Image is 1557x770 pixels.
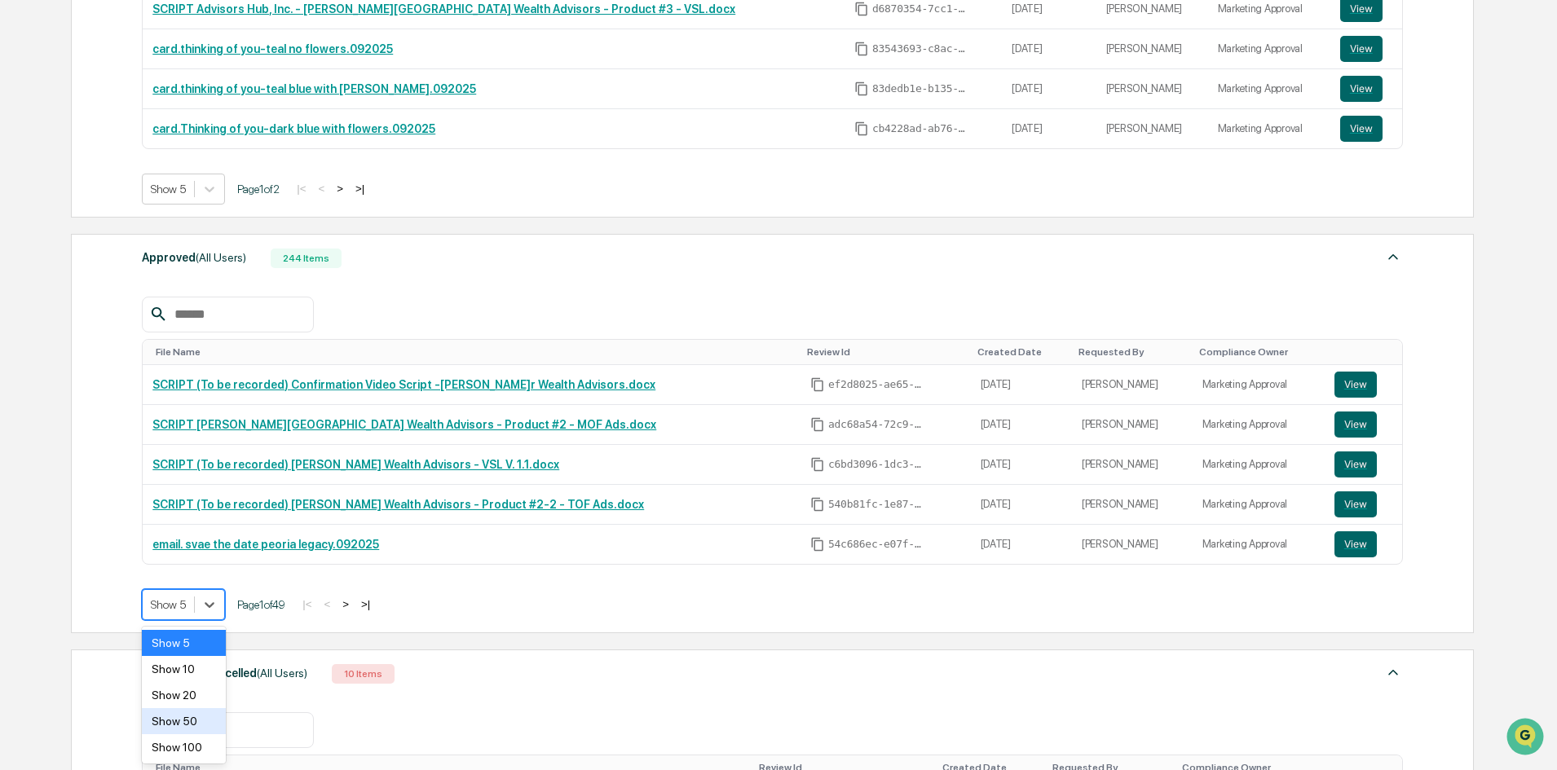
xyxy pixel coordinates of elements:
[1193,485,1325,525] td: Marketing Approval
[1002,69,1096,109] td: [DATE]
[152,122,435,135] a: card.Thinking of you-dark blue with flowers.092025
[872,42,970,55] span: 83543693-c8ac-4473-953e-72e8fd816fd0
[196,251,246,264] span: (All Users)
[277,130,297,149] button: Start new chat
[1199,346,1318,358] div: Toggle SortBy
[1193,445,1325,485] td: Marketing Approval
[237,183,280,196] span: Page 1 of 2
[152,498,644,511] a: SCRIPT (To be recorded) [PERSON_NAME] Wealth Advisors - Product #2-2 - TOF Ads.docx
[152,42,393,55] a: card.thinking of you-teal no flowers.092025
[162,276,197,288] span: Pylon
[1334,531,1377,557] button: View
[16,125,46,154] img: 1746055101610-c473b297-6a78-478c-a979-82029cc54cd1
[971,445,1072,485] td: [DATE]
[1334,411,1377,438] button: View
[33,205,105,222] span: Preclearance
[872,122,970,135] span: cb4228ad-ab76-4a70-955d-c3033c7bdcb3
[828,538,926,551] span: 54c686ec-e07f-4c05-8cd7-a8066cf274b3
[1096,29,1208,69] td: [PERSON_NAME]
[1072,445,1193,485] td: [PERSON_NAME]
[351,182,369,196] button: >|
[1334,451,1377,477] button: View
[1208,109,1330,148] td: Marketing Approval
[1193,365,1325,405] td: Marketing Approval
[152,538,379,551] a: email. svae the date peoria legacy.092025
[1334,411,1393,438] a: View
[33,236,103,253] span: Data Lookup
[271,249,342,268] div: 244 Items
[971,485,1072,525] td: [DATE]
[854,42,869,56] span: Copy Id
[1208,69,1330,109] td: Marketing Approval
[1208,29,1330,69] td: Marketing Approval
[152,458,559,471] a: SCRIPT (To be recorded) [PERSON_NAME] Wealth Advisors - VSL V. 1.1.docx
[810,377,825,392] span: Copy Id
[1340,116,1393,142] a: View
[115,275,197,288] a: Powered byPylon
[1340,36,1393,62] a: View
[55,141,206,154] div: We're available if you need us!
[337,597,354,611] button: >
[1072,485,1193,525] td: [PERSON_NAME]
[810,497,825,512] span: Copy Id
[118,207,131,220] div: 🗄️
[854,2,869,16] span: Copy Id
[142,708,226,734] div: Show 50
[1193,405,1325,445] td: Marketing Approval
[1340,76,1393,102] a: View
[1002,109,1096,148] td: [DATE]
[1002,29,1096,69] td: [DATE]
[356,597,375,611] button: >|
[1193,525,1325,564] td: Marketing Approval
[1334,491,1393,517] a: View
[142,682,226,708] div: Show 20
[971,405,1072,445] td: [DATE]
[1334,372,1377,398] button: View
[313,182,329,196] button: <
[828,458,926,471] span: c6bd3096-1dc3-4219-ae77-ee555ea6587b
[1334,491,1377,517] button: View
[971,365,1072,405] td: [DATE]
[135,205,202,222] span: Attestations
[1383,247,1403,266] img: caret
[828,498,926,511] span: 540b81fc-1e87-4e07-a81a-e56bc60de136
[810,457,825,472] span: Copy Id
[872,2,970,15] span: d6870354-7cc1-407e-8e88-d2af16c815a8
[1078,346,1186,358] div: Toggle SortBy
[298,597,316,611] button: |<
[152,418,656,431] a: SCRIPT [PERSON_NAME][GEOGRAPHIC_DATA] Wealth Advisors - Product #2 - MOF Ads.docx
[807,346,964,358] div: Toggle SortBy
[332,182,348,196] button: >
[1334,451,1393,477] a: View
[156,346,794,358] div: Toggle SortBy
[10,199,112,228] a: 🖐️Preclearance
[1338,346,1396,358] div: Toggle SortBy
[828,418,926,431] span: adc68a54-72c9-4748-a7e1-c66f77c4c178
[854,121,869,136] span: Copy Id
[142,630,226,656] div: Show 5
[152,82,476,95] a: card.thinking of you-teal blue with [PERSON_NAME].092025
[1340,76,1383,102] button: View
[152,378,655,391] a: SCRIPT (To be recorded) Confirmation Video Script -[PERSON_NAME]r Wealth Advisors.docx
[319,597,335,611] button: <
[1505,716,1549,760] iframe: Open customer support
[10,230,109,259] a: 🔎Data Lookup
[1334,372,1393,398] a: View
[977,346,1065,358] div: Toggle SortBy
[872,82,970,95] span: 83dedb1e-b135-4ff9-a44a-e04451aeb28c
[1334,531,1393,557] a: View
[1096,109,1208,148] td: [PERSON_NAME]
[854,81,869,96] span: Copy Id
[55,125,267,141] div: Start new chat
[112,199,209,228] a: 🗄️Attestations
[1072,365,1193,405] td: [PERSON_NAME]
[237,598,285,611] span: Page 1 of 49
[292,182,311,196] button: |<
[1383,662,1403,682] img: caret
[1340,36,1383,62] button: View
[16,34,297,60] p: How can we help?
[971,525,1072,564] td: [DATE]
[1340,116,1383,142] button: View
